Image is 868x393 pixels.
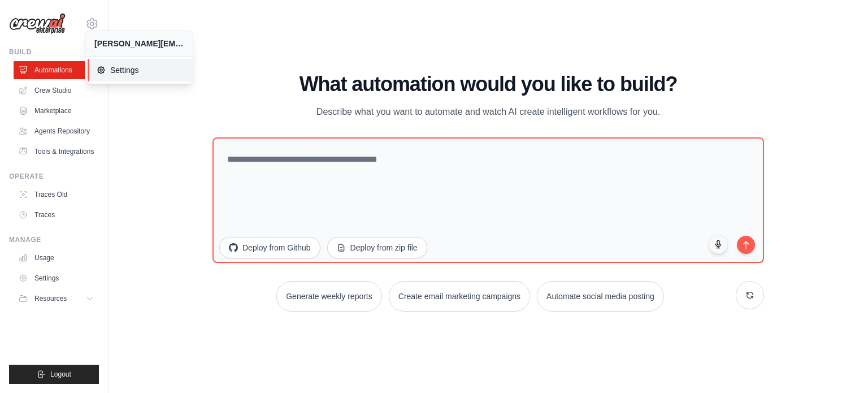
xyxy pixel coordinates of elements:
a: Crew Studio [14,81,99,100]
button: Generate weekly reports [276,281,382,312]
a: Agents Repository [14,122,99,140]
a: Traces [14,206,99,224]
div: Build [9,47,99,57]
span: Resources [34,294,67,303]
a: Settings [88,59,195,81]
div: [PERSON_NAME][EMAIL_ADDRESS][DOMAIN_NAME] [94,38,184,49]
button: Deploy from zip file [327,237,427,258]
button: Create email marketing campaigns [389,281,530,312]
a: Usage [14,249,99,267]
p: Describe what you want to automate and watch AI create intelligent workflows for you. [298,105,678,119]
div: Manage [9,235,99,244]
button: Deploy from Github [219,237,320,258]
button: Logout [9,365,99,384]
iframe: Chat Widget [811,339,868,393]
a: Traces Old [14,185,99,204]
a: Tools & Integrations [14,142,99,161]
div: Operate [9,172,99,181]
img: Logo [9,13,66,34]
a: Marketplace [14,102,99,120]
h1: What automation would you like to build? [212,73,764,96]
a: Settings [14,269,99,287]
button: Resources [14,290,99,308]
span: Logout [50,370,71,379]
button: Automate social media posting [537,281,664,312]
a: Automations [14,61,99,79]
span: Settings [97,64,186,76]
